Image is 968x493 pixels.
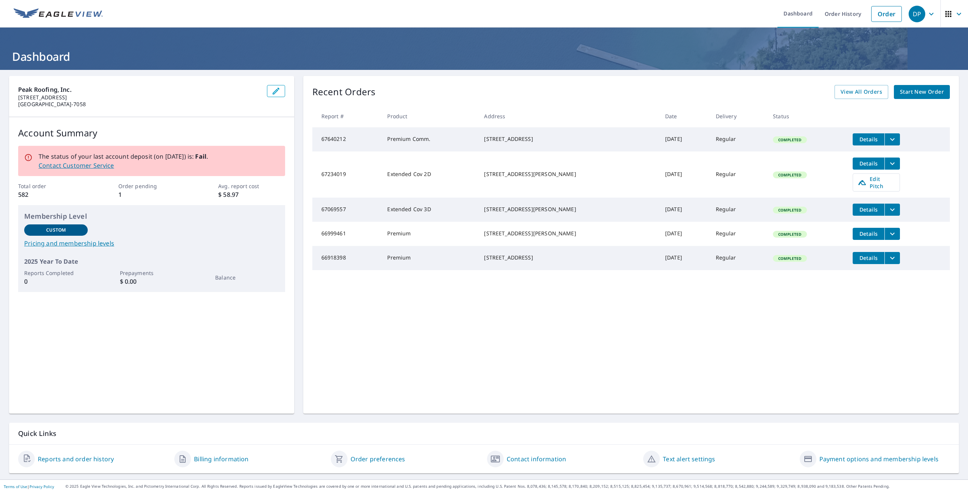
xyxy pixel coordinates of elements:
[894,85,950,99] a: Start New Order
[24,211,279,221] p: Membership Level
[39,161,208,170] a: Contact Customer Service
[195,152,206,161] b: Fail
[484,206,653,213] div: [STREET_ADDRESS][PERSON_NAME]
[853,158,884,170] button: detailsBtn-67234019
[24,239,279,248] a: Pricing and membership levels
[312,198,382,222] td: 67069557
[484,170,653,178] div: [STREET_ADDRESS][PERSON_NAME]
[841,87,882,97] span: View All Orders
[18,101,261,108] p: [GEOGRAPHIC_DATA]-7058
[774,207,806,213] span: Completed
[118,190,185,199] p: 1
[218,190,285,199] p: $ 58.97
[710,127,767,151] td: Regular
[659,222,710,246] td: [DATE]
[767,105,847,127] th: Status
[710,222,767,246] td: Regular
[484,135,653,143] div: [STREET_ADDRESS]
[38,454,114,464] a: Reports and order history
[909,6,925,22] div: DP
[871,6,902,22] a: Order
[853,204,884,216] button: detailsBtn-67069557
[900,87,944,97] span: Start New Order
[710,198,767,222] td: Regular
[218,182,285,190] p: Avg. report cost
[853,173,900,192] a: Edit Pitch
[857,254,880,261] span: Details
[857,206,880,213] span: Details
[120,277,183,286] p: $ 0.00
[312,151,382,198] td: 67234019
[884,204,900,216] button: filesDropdownBtn-67069557
[659,246,710,270] td: [DATE]
[215,274,279,281] p: Balance
[18,94,261,101] p: [STREET_ADDRESS]
[18,190,85,199] p: 582
[774,232,806,237] span: Completed
[24,257,279,266] p: 2025 Year To Date
[853,228,884,240] button: detailsBtn-66999461
[312,105,382,127] th: Report #
[659,127,710,151] td: [DATE]
[65,484,964,489] p: © 2025 Eagle View Technologies, Inc. and Pictometry International Corp. All Rights Reserved. Repo...
[39,152,208,161] p: The status of your last account deposit (on [DATE]) is: .
[659,198,710,222] td: [DATE]
[194,454,248,464] a: Billing information
[819,454,939,464] a: Payment options and membership levels
[312,246,382,270] td: 66918398
[24,277,88,286] p: 0
[884,133,900,145] button: filesDropdownBtn-67640212
[18,126,285,140] p: Account Summary
[857,230,880,237] span: Details
[884,158,900,170] button: filesDropdownBtn-67234019
[18,85,261,94] p: Peak Roofing, Inc.
[381,105,478,127] th: Product
[835,85,888,99] a: View All Orders
[351,454,405,464] a: Order preferences
[4,484,54,489] p: |
[46,227,66,233] p: Custom
[381,198,478,222] td: Extended Cov 3D
[312,85,376,99] p: Recent Orders
[710,151,767,198] td: Regular
[659,105,710,127] th: Date
[14,8,103,20] img: EV Logo
[18,182,85,190] p: Total order
[9,49,959,64] h1: Dashboard
[507,454,566,464] a: Contact information
[774,137,806,142] span: Completed
[478,105,659,127] th: Address
[381,246,478,270] td: Premium
[4,484,27,489] a: Terms of Use
[774,172,806,178] span: Completed
[857,160,880,167] span: Details
[120,269,183,277] p: Prepayments
[381,222,478,246] td: Premium
[853,133,884,145] button: detailsBtn-67640212
[774,256,806,261] span: Completed
[24,269,88,277] p: Reports Completed
[312,127,382,151] td: 67640212
[710,105,767,127] th: Delivery
[659,151,710,198] td: [DATE]
[312,222,382,246] td: 66999461
[858,175,895,190] span: Edit Pitch
[484,230,653,237] div: [STREET_ADDRESS][PERSON_NAME]
[857,136,880,143] span: Details
[29,484,54,489] a: Privacy Policy
[710,246,767,270] td: Regular
[381,151,478,198] td: Extended Cov 2D
[853,252,884,264] button: detailsBtn-66918398
[18,429,950,438] p: Quick Links
[884,228,900,240] button: filesDropdownBtn-66999461
[884,252,900,264] button: filesDropdownBtn-66918398
[484,254,653,261] div: [STREET_ADDRESS]
[118,182,185,190] p: Order pending
[381,127,478,151] td: Premium Comm.
[663,454,715,464] a: Text alert settings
